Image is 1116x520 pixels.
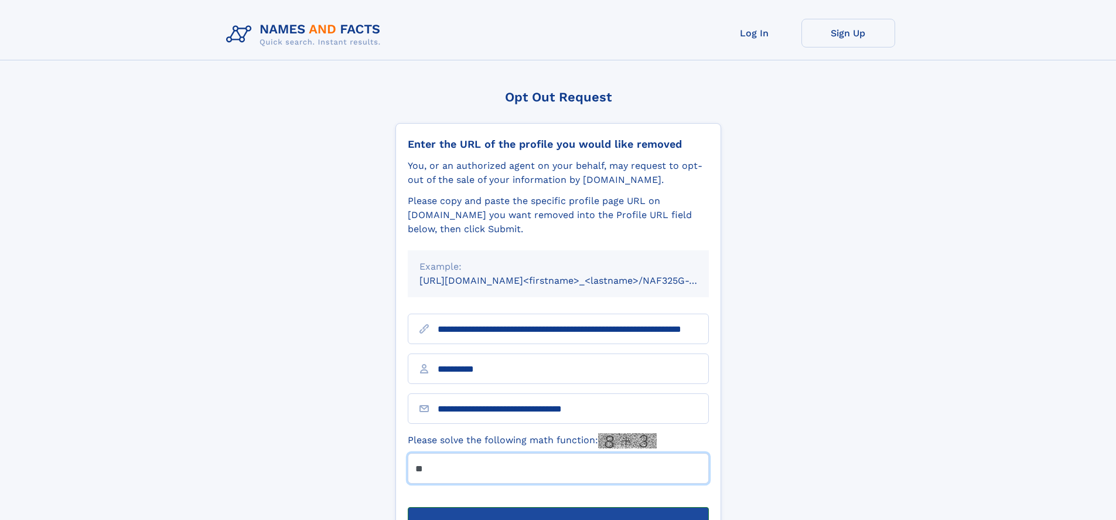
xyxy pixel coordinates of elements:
div: Example: [419,260,697,274]
small: [URL][DOMAIN_NAME]<firstname>_<lastname>/NAF325G-xxxxxxxx [419,275,731,286]
div: Please copy and paste the specific profile page URL on [DOMAIN_NAME] you want removed into the Pr... [408,194,709,236]
img: Logo Names and Facts [221,19,390,50]
div: You, or an authorized agent on your behalf, may request to opt-out of the sale of your informatio... [408,159,709,187]
a: Log In [708,19,801,47]
label: Please solve the following math function: [408,433,657,448]
div: Opt Out Request [395,90,721,104]
div: Enter the URL of the profile you would like removed [408,138,709,151]
a: Sign Up [801,19,895,47]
